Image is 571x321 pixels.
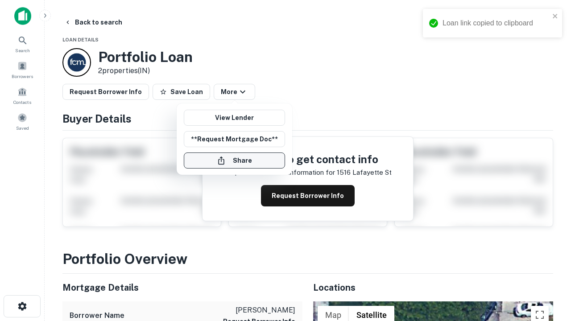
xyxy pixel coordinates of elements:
[443,18,550,29] div: Loan link copied to clipboard
[184,152,285,169] button: Share
[552,12,559,21] button: close
[184,131,285,147] button: **Request Mortgage Doc**
[184,110,285,126] a: View Lender
[526,250,571,292] iframe: Chat Widget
